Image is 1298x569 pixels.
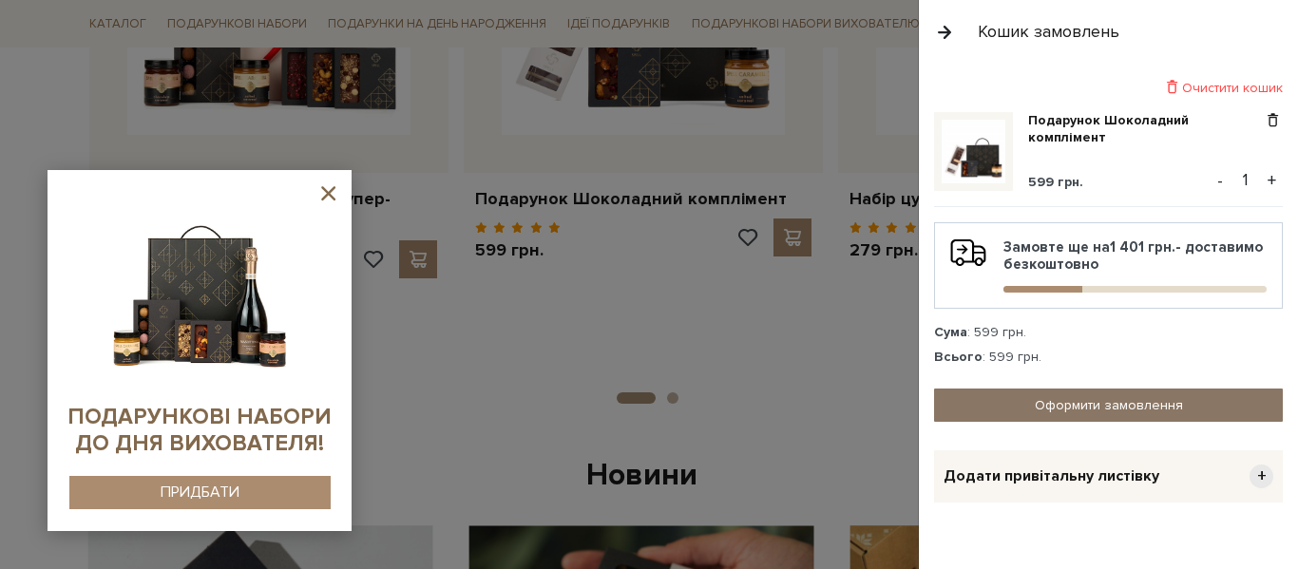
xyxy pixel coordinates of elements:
[978,21,1119,43] div: Кошик замовлень
[1028,112,1263,146] a: Подарунок Шоколадний комплімент
[1211,166,1230,195] button: -
[934,79,1283,97] div: Очистити кошик
[1028,174,1083,190] span: 599 грн.
[942,120,1005,183] img: Подарунок Шоколадний комплімент
[934,349,1283,366] div: : 599 грн.
[944,466,1159,486] span: Додати привітальну листівку
[1261,166,1283,195] button: +
[934,324,967,340] strong: Сума
[1250,465,1273,488] span: +
[934,324,1283,341] div: : 599 грн.
[1110,238,1175,256] b: 1 401 грн.
[934,349,983,365] strong: Всього
[934,389,1283,422] a: Оформити замовлення
[950,238,1267,293] div: Замовте ще на - доставимо безкоштовно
